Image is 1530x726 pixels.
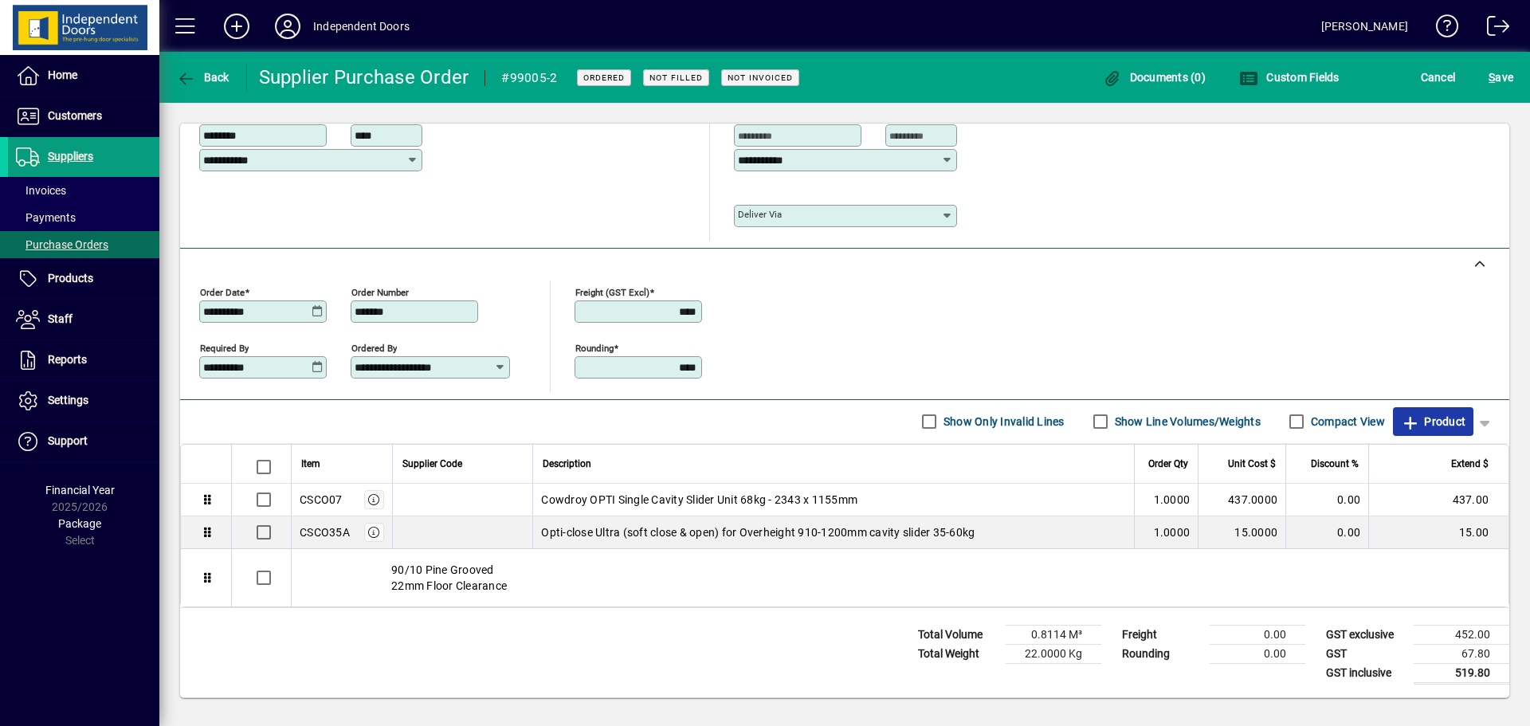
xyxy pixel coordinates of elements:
[1114,625,1210,644] td: Freight
[402,455,462,473] span: Supplier Code
[48,150,93,163] span: Suppliers
[262,12,313,41] button: Profile
[1485,63,1517,92] button: Save
[8,340,159,380] a: Reports
[1417,63,1460,92] button: Cancel
[649,73,703,83] span: Not Filled
[1368,516,1508,549] td: 15.00
[8,231,159,258] a: Purchase Orders
[8,204,159,231] a: Payments
[1311,455,1359,473] span: Discount %
[351,286,409,297] mat-label: Order number
[200,286,245,297] mat-label: Order date
[501,65,557,91] div: #99005-2
[16,184,66,197] span: Invoices
[48,272,93,285] span: Products
[1134,484,1198,516] td: 1.0000
[300,524,350,540] div: CSCO35A
[1210,644,1305,663] td: 0.00
[1401,409,1465,434] span: Product
[1112,414,1261,430] label: Show Line Volumes/Weights
[1393,407,1473,436] button: Product
[1006,644,1101,663] td: 22.0000 Kg
[1198,484,1285,516] td: 437.0000
[583,73,625,83] span: Ordered
[8,381,159,421] a: Settings
[8,300,159,339] a: Staff
[172,63,233,92] button: Back
[300,492,343,508] div: CSCO07
[1134,516,1198,549] td: 1.0000
[8,259,159,299] a: Products
[48,312,73,325] span: Staff
[1321,14,1408,39] div: [PERSON_NAME]
[1098,63,1210,92] button: Documents (0)
[1285,516,1368,549] td: 0.00
[8,177,159,204] a: Invoices
[301,455,320,473] span: Item
[1318,625,1414,644] td: GST exclusive
[16,211,76,224] span: Payments
[543,455,591,473] span: Description
[910,644,1006,663] td: Total Weight
[1198,516,1285,549] td: 15.0000
[16,238,108,251] span: Purchase Orders
[575,342,614,353] mat-label: Rounding
[1414,663,1509,683] td: 519.80
[1414,625,1509,644] td: 452.00
[8,96,159,136] a: Customers
[1102,71,1206,84] span: Documents (0)
[1114,644,1210,663] td: Rounding
[1318,663,1414,683] td: GST inclusive
[541,492,857,508] span: Cowdroy OPTI Single Cavity Slider Unit 68kg - 2343 x 1155mm
[1308,414,1385,430] label: Compact View
[159,63,247,92] app-page-header-button: Back
[1414,644,1509,663] td: 67.80
[575,286,649,297] mat-label: Freight (GST excl)
[200,342,249,353] mat-label: Required by
[176,71,229,84] span: Back
[48,109,102,122] span: Customers
[292,549,1508,606] div: 90/10 Pine Grooved 22mm Floor Clearance
[48,394,88,406] span: Settings
[541,524,975,540] span: Opti-close Ultra (soft close & open) for Overheight 910-1200mm cavity slider 35-60kg
[1006,625,1101,644] td: 0.8114 M³
[8,56,159,96] a: Home
[48,434,88,447] span: Support
[45,484,115,496] span: Financial Year
[211,12,262,41] button: Add
[1424,3,1459,55] a: Knowledge Base
[48,69,77,81] span: Home
[1489,71,1495,84] span: S
[1451,455,1489,473] span: Extend $
[1489,65,1513,90] span: ave
[8,422,159,461] a: Support
[1239,71,1340,84] span: Custom Fields
[1318,644,1414,663] td: GST
[1210,625,1305,644] td: 0.00
[1228,455,1276,473] span: Unit Cost $
[1368,484,1508,516] td: 437.00
[58,517,101,530] span: Package
[1421,65,1456,90] span: Cancel
[351,342,397,353] mat-label: Ordered by
[1148,455,1188,473] span: Order Qty
[910,625,1006,644] td: Total Volume
[1285,484,1368,516] td: 0.00
[259,65,469,90] div: Supplier Purchase Order
[728,73,793,83] span: Not Invoiced
[940,414,1065,430] label: Show Only Invalid Lines
[1475,3,1510,55] a: Logout
[1235,63,1344,92] button: Custom Fields
[738,209,782,220] mat-label: Deliver via
[48,353,87,366] span: Reports
[313,14,410,39] div: Independent Doors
